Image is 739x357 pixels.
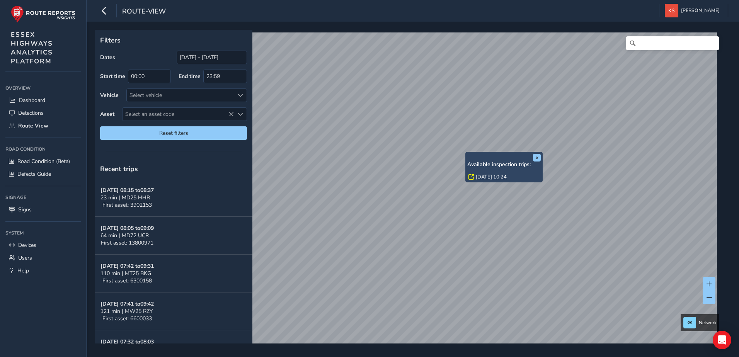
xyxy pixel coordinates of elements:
[123,108,234,121] span: Select an asset code
[17,170,51,178] span: Defects Guide
[97,32,717,352] canvas: Map
[18,241,36,249] span: Devices
[100,300,154,308] strong: [DATE] 07:41 to 09:42
[681,4,720,17] span: [PERSON_NAME]
[17,267,29,274] span: Help
[18,109,44,117] span: Detections
[95,292,252,330] button: [DATE] 07:41 to09:42121 min | MW25 RZYFirst asset: 6600033
[5,227,81,239] div: System
[5,239,81,252] a: Devices
[665,4,722,17] button: [PERSON_NAME]
[101,239,153,246] span: First asset: 13800971
[95,217,252,255] button: [DATE] 08:05 to09:0964 min | MD72 UCRFirst asset: 13800971
[5,203,81,216] a: Signs
[5,94,81,107] a: Dashboard
[100,224,154,232] strong: [DATE] 08:05 to 09:09
[18,206,32,213] span: Signs
[100,308,153,315] span: 121 min | MW25 RZY
[626,36,719,50] input: Search
[100,232,149,239] span: 64 min | MD72 UCR
[5,82,81,94] div: Overview
[95,179,252,217] button: [DATE] 08:15 to08:3723 min | MD25 HHRFirst asset: 3902153
[17,158,70,165] span: Road Condition (Beta)
[476,173,507,180] a: [DATE] 10:24
[100,164,138,173] span: Recent trips
[11,30,53,66] span: ESSEX HIGHWAYS ANALYTICS PLATFORM
[95,255,252,292] button: [DATE] 07:42 to09:31110 min | MT25 BKGFirst asset: 6300158
[102,315,152,322] span: First asset: 6600033
[467,161,541,168] h6: Available inspection trips:
[102,201,152,209] span: First asset: 3902153
[234,108,247,121] div: Select an asset code
[127,89,234,102] div: Select vehicle
[179,73,201,80] label: End time
[100,126,247,140] button: Reset filters
[106,129,241,137] span: Reset filters
[100,270,151,277] span: 110 min | MT25 BKG
[100,338,154,345] strong: [DATE] 07:32 to 08:03
[18,122,48,129] span: Route View
[665,4,678,17] img: diamond-layout
[5,143,81,155] div: Road Condition
[5,168,81,180] a: Defects Guide
[100,194,150,201] span: 23 min | MD25 HHR
[100,110,114,118] label: Asset
[5,107,81,119] a: Detections
[122,7,166,17] span: route-view
[5,264,81,277] a: Help
[5,119,81,132] a: Route View
[533,154,541,161] button: x
[11,5,75,23] img: rr logo
[713,331,731,349] div: Open Intercom Messenger
[100,262,154,270] strong: [DATE] 07:42 to 09:31
[100,54,115,61] label: Dates
[699,320,717,326] span: Network
[5,252,81,264] a: Users
[100,92,119,99] label: Vehicle
[18,254,32,262] span: Users
[5,192,81,203] div: Signage
[100,73,125,80] label: Start time
[102,277,152,284] span: First asset: 6300158
[100,35,247,45] p: Filters
[100,187,154,194] strong: [DATE] 08:15 to 08:37
[19,97,45,104] span: Dashboard
[5,155,81,168] a: Road Condition (Beta)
